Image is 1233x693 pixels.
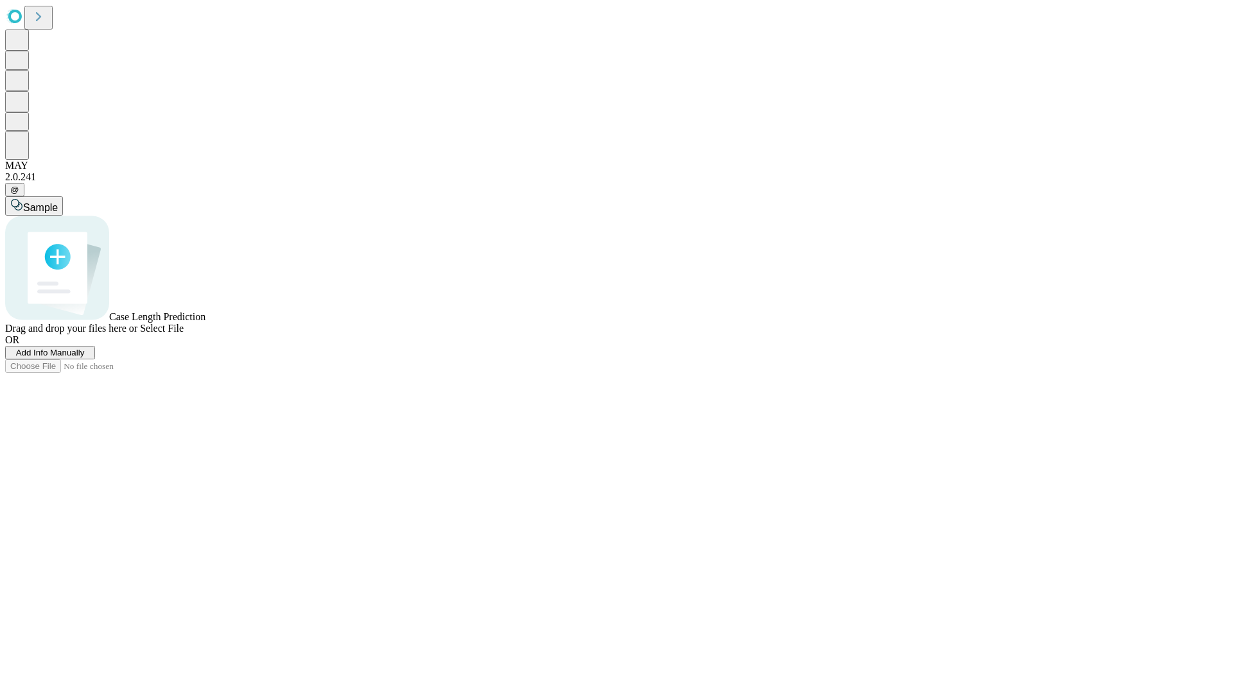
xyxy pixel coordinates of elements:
span: Sample [23,202,58,213]
span: Drag and drop your files here or [5,323,137,334]
button: Sample [5,196,63,216]
div: 2.0.241 [5,171,1228,183]
span: @ [10,185,19,194]
button: Add Info Manually [5,346,95,359]
div: MAY [5,160,1228,171]
span: Add Info Manually [16,348,85,357]
span: Select File [140,323,184,334]
span: OR [5,334,19,345]
button: @ [5,183,24,196]
span: Case Length Prediction [109,311,205,322]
